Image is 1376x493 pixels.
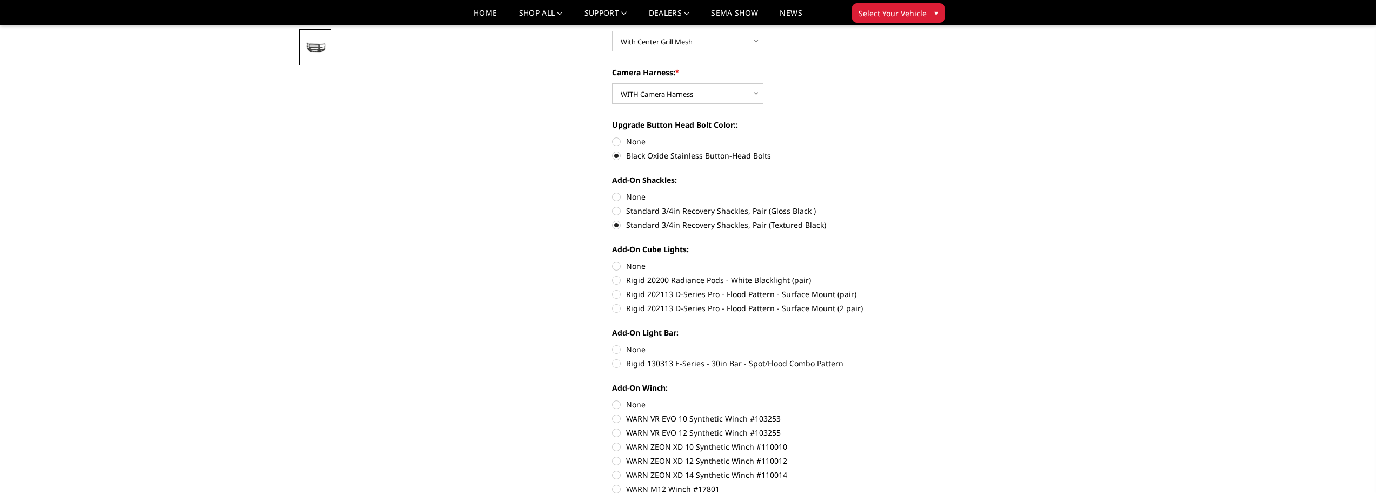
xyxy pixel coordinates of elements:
label: None [612,344,910,355]
span: Select Your Vehicle [859,8,927,19]
label: None [612,260,910,272]
label: Add-On Light Bar: [612,327,910,338]
a: SEMA Show [711,9,758,25]
a: Support [584,9,627,25]
label: Standard 3/4in Recovery Shackles, Pair (Textured Black) [612,219,910,231]
label: Camera Harness: [612,67,910,78]
label: None [612,191,910,202]
img: 2023-2025 Ford F450-550-A2 Series-Extreme Front Bumper (winch mount) [302,42,328,54]
label: Rigid 130313 E-Series - 30in Bar - Spot/Flood Combo Pattern [612,358,910,369]
label: Upgrade Button Head Bolt Color:: [612,119,910,130]
label: WARN ZEON XD 12 Synthetic Winch #110012 [612,455,910,466]
label: WARN VR EVO 12 Synthetic Winch #103255 [612,427,910,438]
label: Standard 3/4in Recovery Shackles, Pair (Gloss Black ) [612,205,910,216]
a: News [780,9,802,25]
label: Add-On Winch: [612,382,910,393]
label: Black Oxide Stainless Button-Head Bolts [612,150,910,161]
label: None [612,399,910,410]
button: Select Your Vehicle [852,3,945,23]
a: shop all [519,9,563,25]
label: WARN ZEON XD 10 Synthetic Winch #110010 [612,441,910,452]
a: Home [474,9,497,25]
label: WARN VR EVO 10 Synthetic Winch #103253 [612,413,910,424]
span: ▾ [934,7,938,18]
a: Dealers [649,9,690,25]
label: WARN ZEON XD 14 Synthetic Winch #110014 [612,469,910,481]
label: Add-On Shackles: [612,174,910,186]
label: Rigid 202113 D-Series Pro - Flood Pattern - Surface Mount (pair) [612,288,910,300]
label: Rigid 202113 D-Series Pro - Flood Pattern - Surface Mount (2 pair) [612,303,910,314]
label: None [612,136,910,147]
iframe: Chat Widget [1322,441,1376,493]
label: Add-On Cube Lights: [612,244,910,255]
label: Rigid 20200 Radiance Pods - White Blacklight (pair) [612,274,910,286]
